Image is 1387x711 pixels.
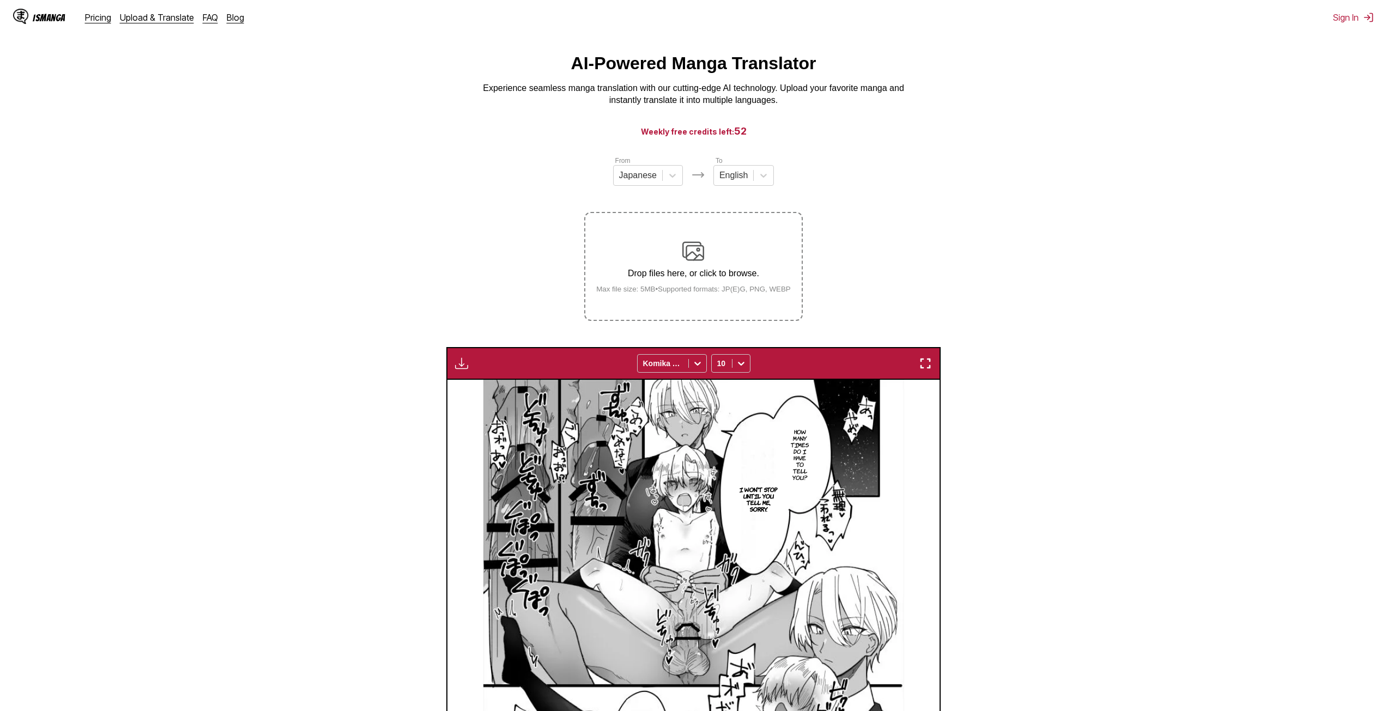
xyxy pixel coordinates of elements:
[1363,12,1374,23] img: Sign out
[13,9,85,26] a: IsManga LogoIsManga
[716,157,723,165] label: To
[476,82,912,107] p: Experience seamless manga translation with our cutting-edge AI technology. Upload your favorite m...
[85,12,111,23] a: Pricing
[788,426,813,483] p: How many times do I have to tell you?
[13,9,28,24] img: IsManga Logo
[1333,12,1374,23] button: Sign In
[203,12,218,23] a: FAQ
[571,53,816,74] h1: AI-Powered Manga Translator
[587,285,800,293] small: Max file size: 5MB • Supported formats: JP(E)G, PNG, WEBP
[734,125,747,137] span: 52
[587,269,800,278] p: Drop files here, or click to browse.
[692,168,705,181] img: Languages icon
[120,12,194,23] a: Upload & Translate
[737,484,781,514] p: I won't stop until you tell me, sorry.
[33,13,65,23] div: IsManga
[227,12,244,23] a: Blog
[615,157,631,165] label: From
[455,357,468,370] img: Download translated images
[919,357,932,370] img: Enter fullscreen
[26,124,1361,138] h3: Weekly free credits left:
